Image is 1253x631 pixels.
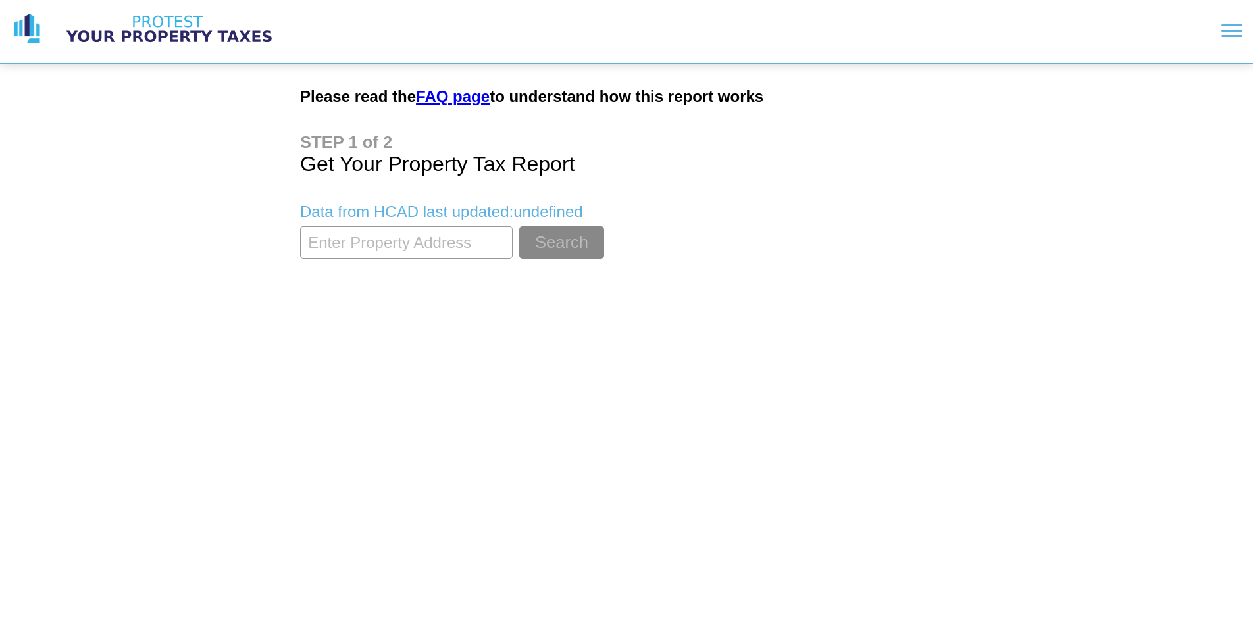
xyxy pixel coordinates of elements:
h1: Get Your Property Tax Report [300,133,953,176]
h2: Please read the to understand how this report works [300,88,953,106]
input: Enter Property Address [300,226,513,259]
img: logo text [54,13,284,45]
a: FAQ page [416,88,490,105]
img: logo [11,13,43,45]
button: Search [519,226,604,259]
a: logo logo text [11,13,284,45]
p: Data from HCAD last updated: undefined [300,203,953,221]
